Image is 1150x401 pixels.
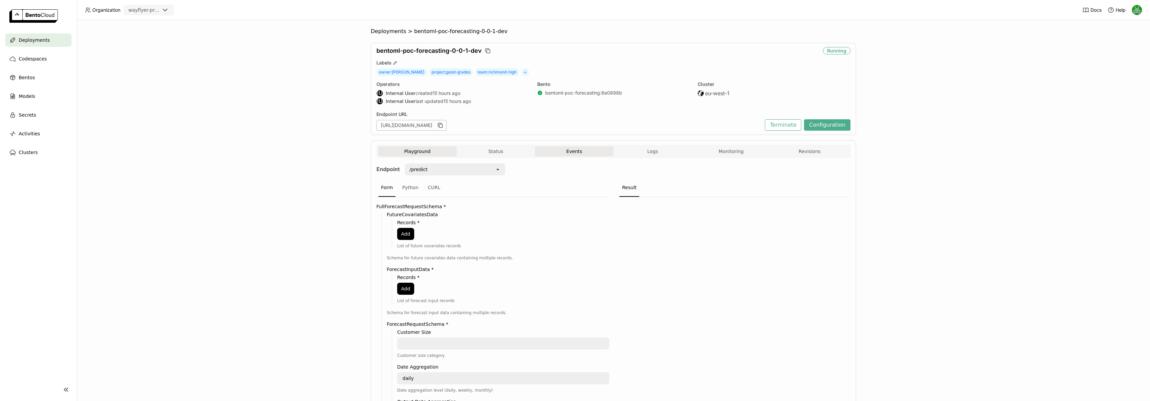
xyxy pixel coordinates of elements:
[128,7,160,13] div: wayflyer-prod
[399,179,421,197] div: Python
[705,90,729,97] span: eu-west-1
[1082,7,1102,13] a: Docs
[160,7,161,14] input: Selected wayflyer-prod.
[475,69,519,76] span: team : richmond-high
[5,146,72,159] a: Clusters
[5,33,72,47] a: Deployments
[371,28,856,35] nav: Breadcrumbs navigation
[376,98,383,105] div: Internal User
[545,90,622,96] a: bentoml-poc-forecasting:6e0898b
[535,146,613,156] button: Events
[387,212,609,217] label: FutureCovariatesData
[9,9,58,23] img: logo
[428,166,429,173] input: Selected /predict.
[387,309,609,316] div: Schema for forecast input data containing multiple records.
[397,220,609,225] label: Records *
[433,90,460,96] span: 15 hours ago
[386,98,416,104] strong: Internal User
[457,146,535,156] button: Status
[443,98,471,104] span: 15 hours ago
[537,81,690,87] div: Bento
[377,90,383,96] div: IU
[397,387,609,394] div: Date aggregation level (daily, weekly, monthly)
[425,179,443,197] div: CURL
[19,148,38,156] span: Clusters
[429,69,473,76] span: project : good-grades
[387,255,609,261] div: Schema for future covariates data containing multiple records.
[376,60,850,66] div: Labels
[19,74,35,82] span: Bentos
[376,204,609,209] label: FullForecastRequestSchema *
[19,36,50,44] span: Deployments
[804,119,850,131] button: Configuration
[92,7,120,13] span: Organization
[5,90,72,103] a: Models
[376,111,762,117] div: Endpoint URL
[698,81,850,87] div: Cluster
[397,275,609,280] label: Records *
[619,179,639,197] div: Result
[495,167,500,172] svg: open
[770,146,849,156] button: Revisions
[1090,7,1102,13] span: Docs
[376,90,529,97] div: created
[397,228,414,240] button: Add
[398,373,609,384] textarea: daily
[376,166,400,172] strong: Endpoint
[19,55,47,63] span: Codespaces
[5,127,72,140] a: Activities
[397,297,609,304] div: List of forecast input records
[406,28,414,35] span: >
[376,120,447,131] div: [URL][DOMAIN_NAME]
[376,69,427,76] span: owner : [PERSON_NAME]
[387,321,609,327] label: ForecastRequestSchema *
[5,108,72,122] a: Secrets
[397,243,609,249] div: List of future covariates records
[376,98,529,105] div: last updated
[397,352,609,359] div: Customer size category
[19,130,40,138] span: Activities
[397,283,414,295] button: Add
[19,111,36,119] span: Secrets
[378,146,457,156] button: Playground
[823,47,850,54] div: Running
[378,179,395,197] div: Form
[376,90,383,97] div: Internal User
[414,28,507,35] span: bentoml-poc-forecasting-0-0-1-dev
[522,69,529,76] span: +
[397,364,609,370] label: Date Aggregation
[387,267,609,272] label: ForecastInputData *
[410,166,428,173] div: /predict
[765,119,801,131] button: Terminate
[376,47,482,54] span: bentoml-poc-forecasting-0-0-1-dev
[386,90,416,96] strong: Internal User
[371,28,406,35] span: Deployments
[1132,5,1142,15] img: Sean Hickey
[1116,7,1126,13] span: Help
[19,92,35,100] span: Models
[5,71,72,84] a: Bentos
[647,148,658,154] span: Logs
[376,81,529,87] div: Operators
[397,329,609,335] label: Customer Size
[1108,7,1126,13] div: Help
[5,52,72,65] a: Codespaces
[692,146,771,156] button: Monitoring
[377,98,383,104] div: IU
